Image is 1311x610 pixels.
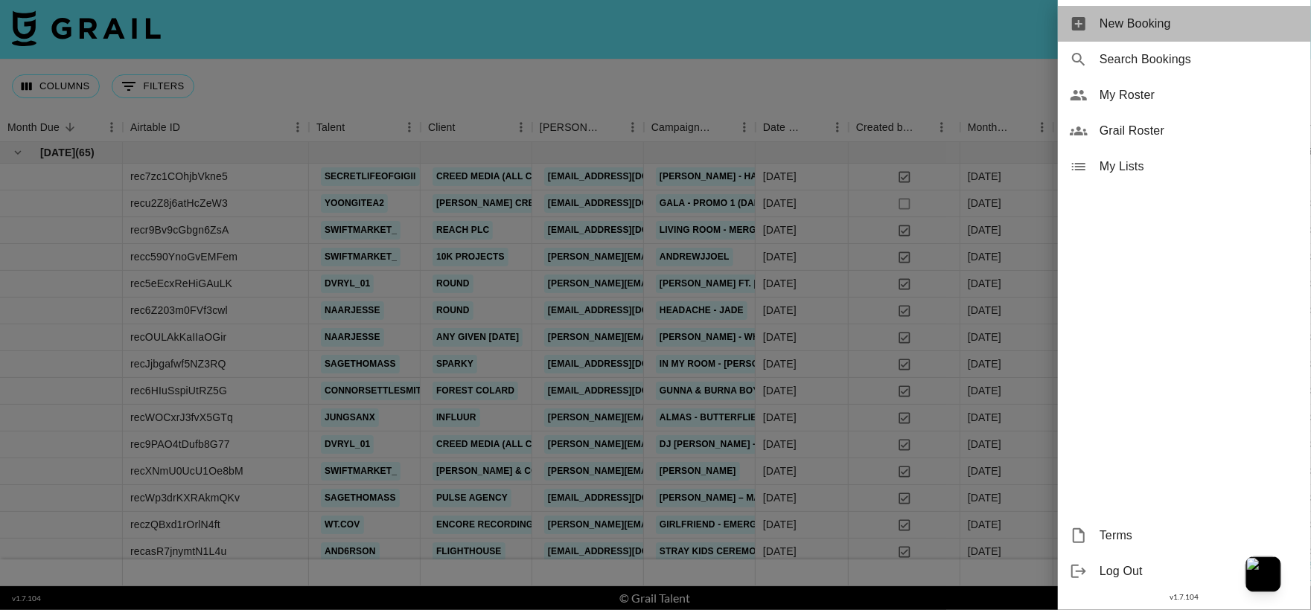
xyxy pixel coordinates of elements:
[1100,562,1299,580] span: Log Out
[1100,527,1299,545] span: Terms
[1058,6,1311,42] div: New Booking
[1100,86,1299,104] span: My Roster
[1058,149,1311,184] div: My Lists
[1058,553,1311,589] div: Log Out
[1058,42,1311,77] div: Search Bookings
[1058,518,1311,553] div: Terms
[1058,589,1311,605] div: v 1.7.104
[1100,122,1299,140] span: Grail Roster
[1100,15,1299,33] span: New Booking
[1100,51,1299,68] span: Search Bookings
[1058,77,1311,113] div: My Roster
[1058,113,1311,149] div: Grail Roster
[1100,158,1299,176] span: My Lists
